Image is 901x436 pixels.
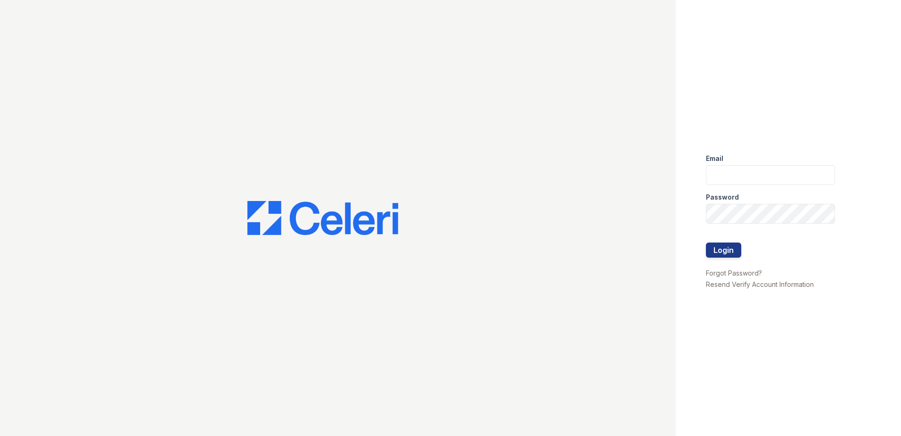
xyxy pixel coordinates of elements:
[247,201,398,235] img: CE_Logo_Blue-a8612792a0a2168367f1c8372b55b34899dd931a85d93a1a3d3e32e68fde9ad4.png
[706,154,723,163] label: Email
[706,280,814,288] a: Resend Verify Account Information
[706,243,741,258] button: Login
[706,269,762,277] a: Forgot Password?
[706,193,739,202] label: Password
